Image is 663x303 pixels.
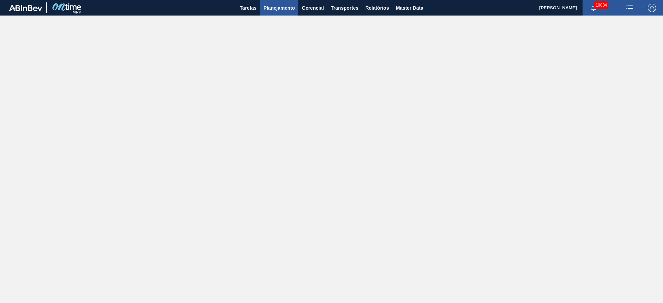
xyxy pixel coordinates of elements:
span: Transportes [331,4,358,12]
span: Gerencial [302,4,324,12]
span: Master Data [396,4,423,12]
span: Relatórios [365,4,389,12]
img: Logout [648,4,656,12]
button: Notificações [583,3,605,13]
span: 10034 [594,1,608,9]
span: Planejamento [263,4,295,12]
span: Tarefas [240,4,257,12]
img: TNhmsLtSVTkK8tSr43FrP2fwEKptu5GPRR3wAAAABJRU5ErkJggg== [9,5,42,11]
img: userActions [626,4,634,12]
